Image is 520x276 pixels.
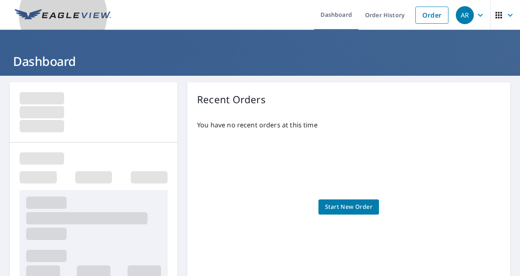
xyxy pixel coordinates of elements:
[325,202,372,212] span: Start New Order
[318,199,379,215] a: Start New Order
[197,120,500,130] p: You have no recent orders at this time
[415,7,448,24] a: Order
[197,92,266,107] p: Recent Orders
[10,53,510,70] h1: Dashboard
[456,6,474,24] div: AR
[15,9,111,21] img: EV Logo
